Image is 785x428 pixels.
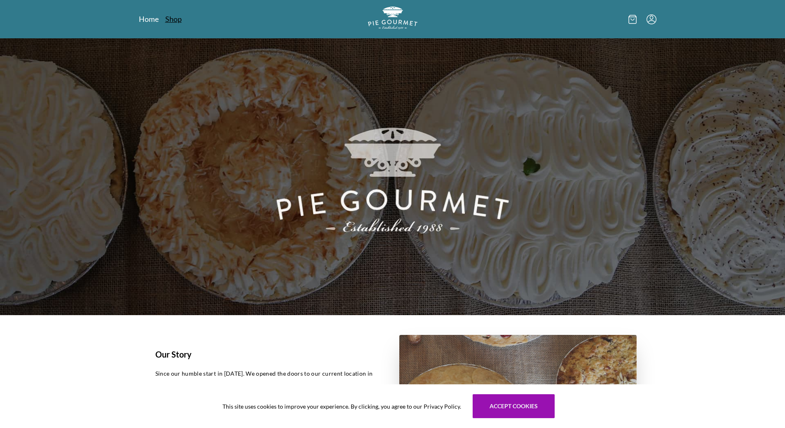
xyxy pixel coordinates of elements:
span: This site uses cookies to improve your experience. By clicking, you agree to our Privacy Policy. [223,402,461,411]
button: Menu [647,14,656,24]
a: Logo [368,7,417,32]
button: Accept cookies [473,394,555,418]
a: Shop [165,14,182,24]
a: Home [139,14,159,24]
h1: Our Story [155,348,380,360]
img: logo [368,7,417,29]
